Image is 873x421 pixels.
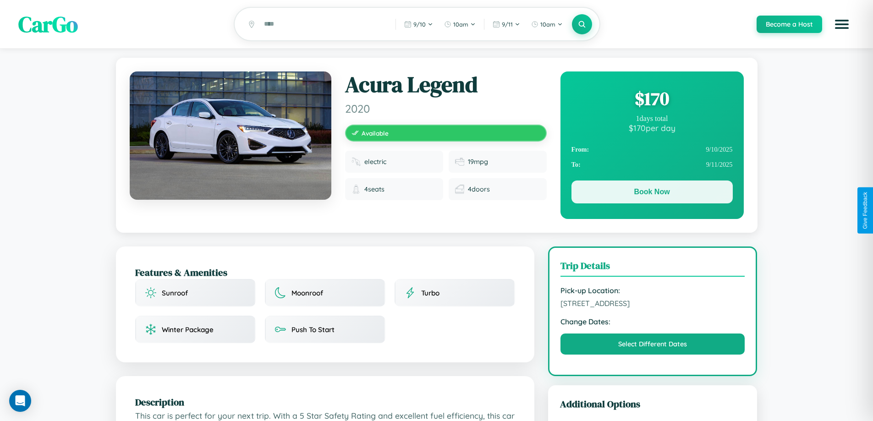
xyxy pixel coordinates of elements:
span: [STREET_ADDRESS] [560,299,745,308]
div: $ 170 [571,86,733,111]
h2: Description [135,395,515,409]
img: Fuel type [351,157,361,166]
h1: Acura Legend [345,71,547,98]
img: Fuel efficiency [455,157,464,166]
span: 4 seats [364,185,384,193]
button: Select Different Dates [560,334,745,355]
button: 10am [439,17,480,32]
span: 19 mpg [468,158,488,166]
button: 9/10 [400,17,438,32]
span: Push To Start [291,325,335,334]
span: electric [364,158,386,166]
div: 9 / 10 / 2025 [571,142,733,157]
img: Seats [351,185,361,194]
strong: To: [571,161,581,169]
span: Moonroof [291,289,323,297]
h3: Trip Details [560,259,745,277]
img: Acura Legend 2020 [130,71,331,200]
button: 10am [527,17,567,32]
button: Book Now [571,180,733,203]
div: Open Intercom Messenger [9,390,31,412]
button: 9/11 [488,17,525,32]
span: Turbo [421,289,439,297]
h2: Features & Amenities [135,266,515,279]
img: Doors [455,185,464,194]
button: Open menu [829,11,855,37]
strong: Pick-up Location: [560,286,745,295]
div: $ 170 per day [571,123,733,133]
span: 9 / 11 [502,21,513,28]
strong: Change Dates: [560,317,745,326]
div: 1 days total [571,115,733,123]
strong: From: [571,146,589,153]
div: Give Feedback [862,192,868,229]
span: CarGo [18,9,78,39]
span: 10am [453,21,468,28]
h3: Additional Options [560,397,746,410]
button: Become a Host [757,16,822,33]
div: 9 / 11 / 2025 [571,157,733,172]
span: 2020 [345,102,547,115]
span: 10am [540,21,555,28]
span: Available [362,129,389,137]
span: 4 doors [468,185,490,193]
span: Sunroof [162,289,188,297]
span: Winter Package [162,325,214,334]
span: 9 / 10 [413,21,426,28]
